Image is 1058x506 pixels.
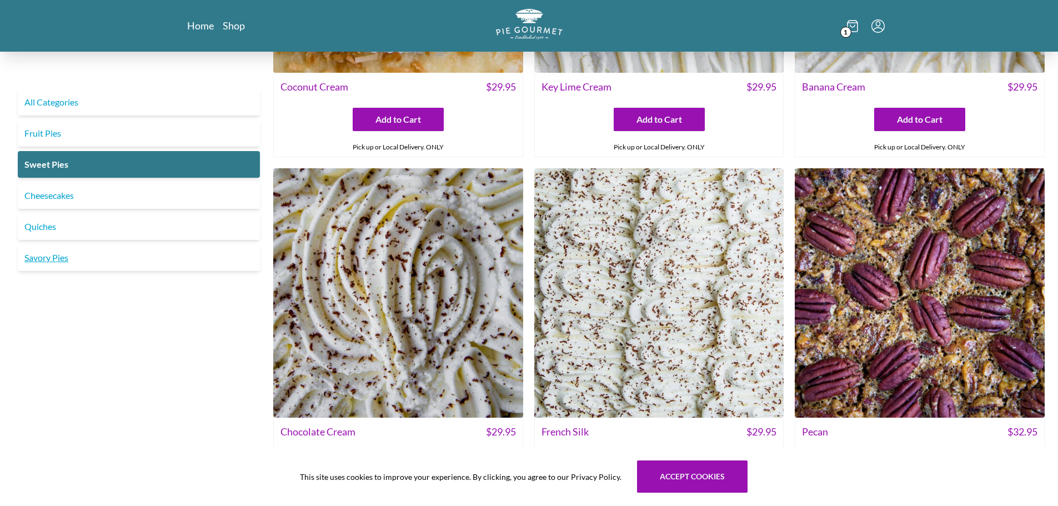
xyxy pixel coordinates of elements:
span: $ 29.95 [1007,79,1037,94]
a: Fruit Pies [18,120,260,147]
span: Chocolate Cream [280,424,355,439]
div: Pick up or Local Delivery. ONLY [535,138,784,157]
button: Menu [871,19,885,33]
span: $ 29.95 [486,79,516,94]
span: Add to Cart [375,113,421,126]
img: logo [496,9,563,39]
span: 1 [840,27,851,38]
span: $ 29.95 [746,79,776,94]
button: Add to Cart [353,108,444,131]
span: Add to Cart [897,113,942,126]
a: Savory Pies [18,244,260,271]
a: Shop [223,19,245,32]
div: Pick up or Local Delivery. ONLY [795,138,1044,157]
span: $ 32.95 [1007,424,1037,439]
a: Sweet Pies [18,151,260,178]
img: Chocolate Cream [273,168,523,418]
span: Coconut Cream [280,79,348,94]
span: Pecan [802,424,828,439]
button: Add to Cart [614,108,705,131]
span: $ 29.95 [746,424,776,439]
button: Accept cookies [637,460,748,493]
a: Home [187,19,214,32]
span: This site uses cookies to improve your experience. By clicking, you agree to our Privacy Policy. [300,471,621,483]
a: Logo [496,9,563,43]
span: Key Lime Cream [541,79,611,94]
div: Pick up or Local Delivery. ONLY [274,138,523,157]
a: Cheesecakes [18,182,260,209]
a: Quiches [18,213,260,240]
a: All Categories [18,89,260,116]
span: $ 29.95 [486,424,516,439]
span: Banana Cream [802,79,865,94]
button: Add to Cart [874,108,965,131]
img: French Silk [534,168,784,418]
span: French Silk [541,424,589,439]
img: Pecan [795,168,1045,418]
span: Add to Cart [636,113,682,126]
